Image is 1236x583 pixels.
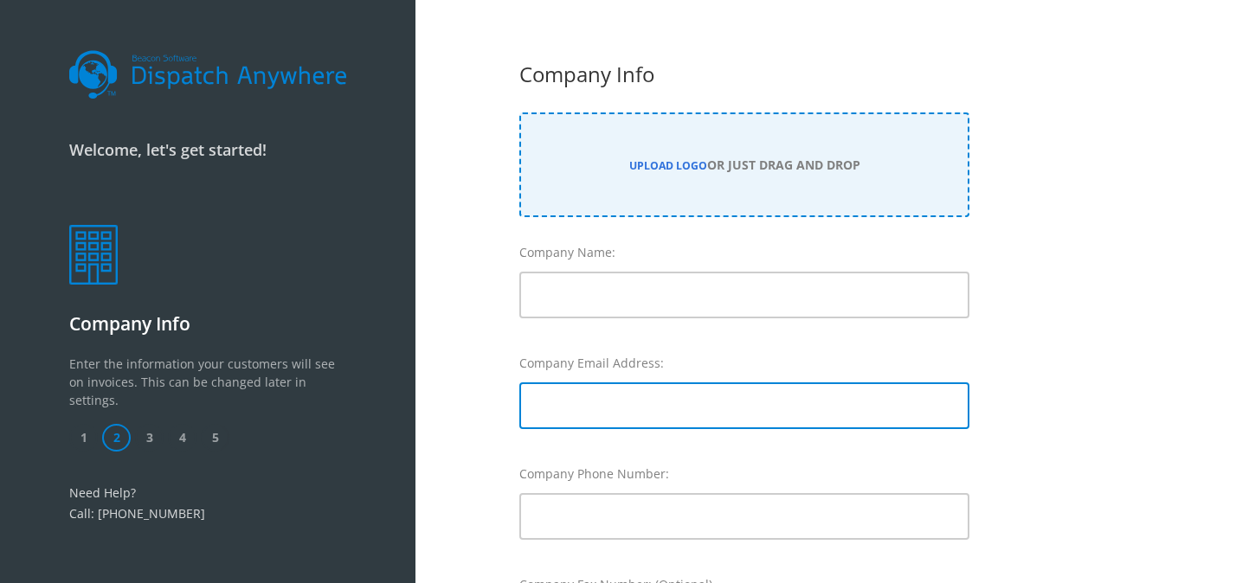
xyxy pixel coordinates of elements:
[69,484,136,501] a: Need Help?
[168,424,196,452] span: 4
[538,156,950,174] div: OR JUST DRAG AND DROP
[135,424,164,452] span: 3
[102,424,131,452] span: 2
[519,59,969,90] div: Company Info
[69,424,98,452] span: 1
[629,158,707,173] a: UPLOAD LOGO
[69,505,205,522] a: Call: [PHONE_NUMBER]
[69,311,346,338] p: Company Info
[69,138,346,162] p: Welcome, let's get started!
[519,354,969,372] label: Company Email Address:
[519,464,969,483] label: Company Phone Number:
[69,50,346,99] img: dalogo.svg
[69,355,346,424] p: Enter the information your customers will see on invoices. This can be changed later in settings.
[519,243,969,261] label: Company Name:
[69,225,118,284] img: company.png
[201,424,229,452] span: 5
